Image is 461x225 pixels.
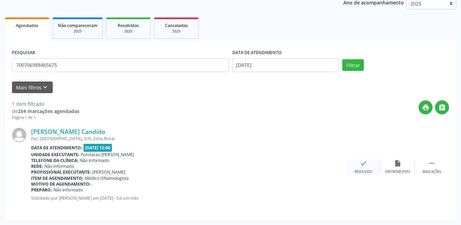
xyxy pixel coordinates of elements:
b: Rede: [31,163,43,169]
i: check [360,160,367,167]
strong: 254 marcações agendadas [18,108,79,114]
button: print [419,100,433,114]
button: Filtrar [342,59,364,71]
span: Não informado [80,158,109,163]
div: 2025 [111,29,145,34]
div: Exportar (PDF) [385,170,410,174]
i:  [428,160,436,167]
label: PESQUISAR [12,48,35,58]
i: keyboard_arrow_down [41,84,49,91]
input: Selecione um intervalo [232,58,339,72]
i: insert_drive_file [394,160,401,167]
input: Nome, CNS [12,58,229,72]
span: . [92,181,93,187]
b: Telefone da clínica: [31,158,78,163]
p: Solicitado por [PERSON_NAME] em [DATE] - há um mês [31,195,346,201]
div: Resolvido [355,170,372,174]
i:  [438,104,446,111]
button: Mais filtroskeyboard_arrow_down [12,82,53,93]
b: Unidade executante: [31,152,79,158]
div: 2025 [58,29,98,34]
span: Não compareceram [58,23,98,28]
div: 1 item filtrado [12,100,79,108]
span: Médico Oftalmologista [85,175,129,181]
b: Motivo de agendamento: [31,181,91,187]
i: print [422,104,430,111]
b: Data de atendimento: [31,145,82,151]
span: Não informado [44,163,74,169]
div: Faz. [GEOGRAPHIC_DATA], S/N, Zona Rural [31,136,346,141]
span: Resolvidos [118,23,139,28]
span: Agendados [16,23,38,28]
div: Mais ações [423,170,441,174]
b: Profissional executante: [31,169,91,175]
span: Não informado [53,187,83,193]
span: Cancelados [165,23,188,28]
span: [DATE] 12:00 [84,144,112,152]
img: img [12,128,26,142]
div: de [12,108,79,115]
div: Página 1 de 1 [12,115,79,121]
label: DATA DE ATENDIMENTO [232,48,282,58]
span: Fundacao [PERSON_NAME] [81,152,134,158]
span: [PERSON_NAME] [92,169,125,175]
b: Item de agendamento: [31,175,84,181]
div: 2025 [159,29,193,34]
a: [PERSON_NAME] Candido [31,128,105,135]
b: Preparo: [31,187,52,193]
button:  [435,100,449,114]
